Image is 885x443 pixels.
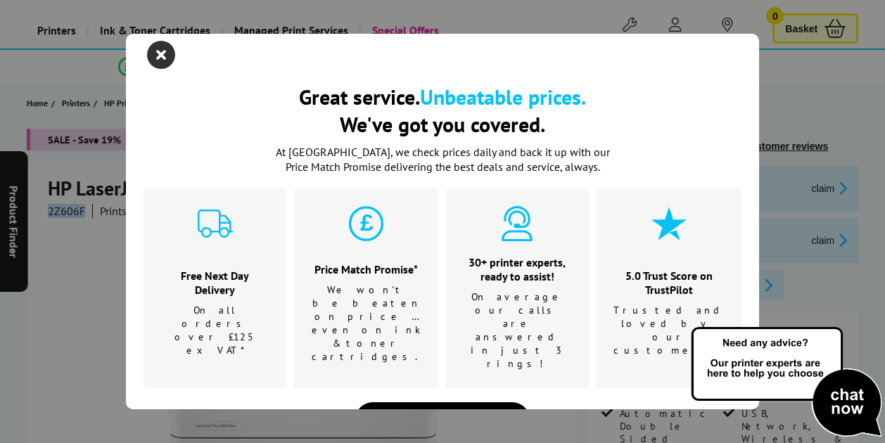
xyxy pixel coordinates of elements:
[613,269,724,297] h3: 5.0 Trust Score on TrustPilot
[464,255,572,283] h3: 30+ printer experts, ready to assist!
[161,269,269,297] h3: Free Next Day Delivery
[144,83,741,138] h2: Great service. We've got you covered.
[420,83,586,110] b: Unbeatable prices.
[267,145,618,174] p: At [GEOGRAPHIC_DATA], we check prices daily and back it up with our Price Match Promise deliverin...
[651,206,687,241] img: star-cyan.svg
[312,283,421,364] p: We won't be beaten on price …even on ink & toner cartridges.
[151,44,172,65] button: close modal
[161,304,269,357] p: On all orders over £125 ex VAT*
[464,290,572,371] p: On average our calls are answered in just 3 rings!
[312,262,421,276] h3: Price Match Promise*
[499,206,535,241] img: expert-cyan.svg
[198,206,233,241] img: delivery-cyan.svg
[688,325,885,440] img: Open Live Chat window
[613,304,724,357] p: Trusted and loved by our customers!
[355,402,530,439] div: Continue Shopping
[349,206,384,241] img: price-promise-cyan.svg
